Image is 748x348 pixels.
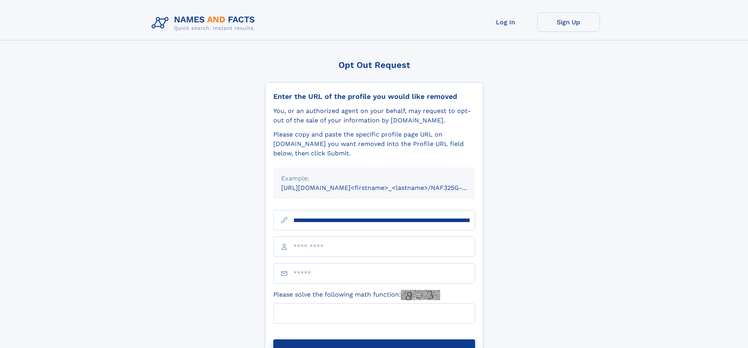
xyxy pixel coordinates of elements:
[281,174,467,183] div: Example:
[281,184,490,191] small: [URL][DOMAIN_NAME]<firstname>_<lastname>/NAF325G-xxxxxxxx
[537,13,600,32] a: Sign Up
[273,290,440,300] label: Please solve the following math function:
[273,106,475,125] div: You, or an authorized agent on your behalf, may request to opt-out of the sale of your informatio...
[273,92,475,101] div: Enter the URL of the profile you would like removed
[148,13,262,34] img: Logo Names and Facts
[265,60,483,70] div: Opt Out Request
[474,13,537,32] a: Log In
[273,130,475,158] div: Please copy and paste the specific profile page URL on [DOMAIN_NAME] you want removed into the Pr...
